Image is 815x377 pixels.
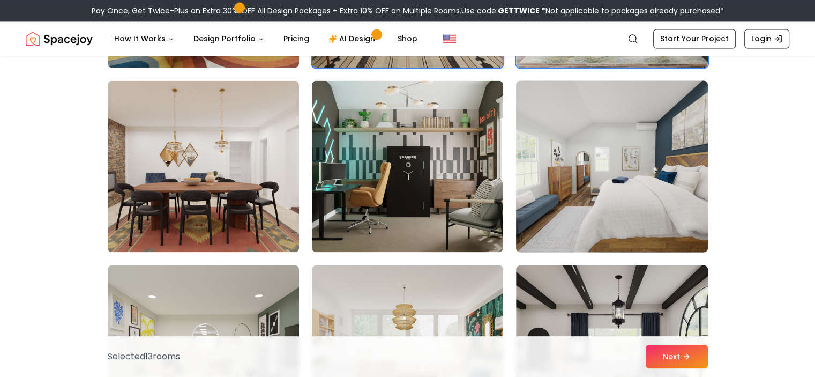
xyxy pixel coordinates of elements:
[511,76,712,256] img: Room room-33
[185,28,273,49] button: Design Portfolio
[92,5,724,16] div: Pay Once, Get Twice-Plus an Extra 30% OFF All Design Packages + Extra 10% OFF on Multiple Rooms.
[540,5,724,16] span: *Not applicable to packages already purchased*
[275,28,318,49] a: Pricing
[653,29,736,48] a: Start Your Project
[108,350,180,363] p: Selected 13 room s
[443,32,456,45] img: United States
[389,28,426,49] a: Shop
[646,345,708,368] button: Next
[26,28,93,49] img: Spacejoy Logo
[106,28,426,49] nav: Main
[108,80,299,252] img: Room room-31
[461,5,540,16] span: Use code:
[320,28,387,49] a: AI Design
[106,28,183,49] button: How It Works
[312,80,503,252] img: Room room-32
[744,29,789,48] a: Login
[26,21,789,56] nav: Global
[26,28,93,49] a: Spacejoy
[498,5,540,16] b: GETTWICE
